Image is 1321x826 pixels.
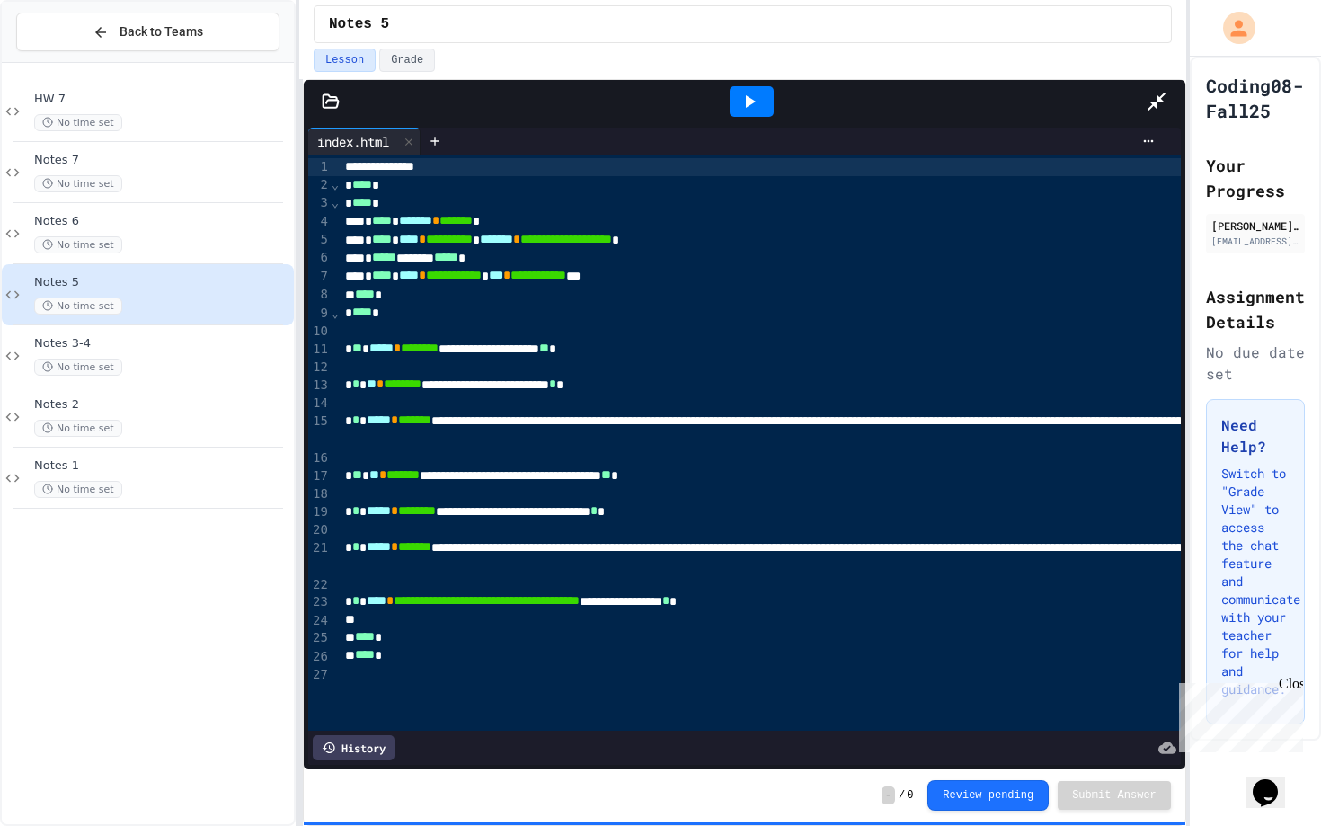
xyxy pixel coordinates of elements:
span: Notes 5 [329,13,389,35]
div: 1 [308,158,331,176]
div: 13 [308,377,331,395]
div: 9 [308,305,331,323]
div: 25 [308,629,331,647]
button: Review pending [927,780,1049,811]
span: No time set [34,420,122,437]
span: Notes 5 [34,275,290,290]
span: - [882,786,895,804]
div: 18 [308,485,331,503]
div: [EMAIL_ADDRESS][DOMAIN_NAME] [1211,235,1299,248]
div: 24 [308,612,331,630]
div: History [313,735,395,760]
span: Notes 2 [34,397,290,413]
div: 15 [308,413,331,449]
span: Back to Teams [120,22,203,41]
div: 3 [308,194,331,212]
span: No time set [34,481,122,498]
span: No time set [34,298,122,315]
h2: Assignment Details [1206,284,1305,334]
div: 26 [308,648,331,666]
div: 20 [308,521,331,539]
span: No time set [34,359,122,376]
span: Fold line [331,177,340,191]
h2: Your Progress [1206,153,1305,203]
div: 27 [308,666,331,684]
iframe: chat widget [1172,676,1303,752]
div: 23 [308,593,331,611]
div: 16 [308,449,331,467]
button: Grade [379,49,435,72]
div: 2 [308,176,331,194]
button: Submit Answer [1058,781,1171,810]
div: 8 [308,286,331,304]
div: My Account [1204,7,1260,49]
div: 17 [308,467,331,485]
iframe: chat widget [1246,754,1303,808]
div: 5 [308,231,331,249]
div: [PERSON_NAME] '29 [1211,218,1299,234]
div: 4 [308,213,331,231]
span: No time set [34,114,122,131]
span: Notes 6 [34,214,290,229]
span: HW 7 [34,92,290,107]
span: 0 [907,788,913,803]
span: Fold line [331,306,340,320]
div: 6 [308,249,331,267]
div: index.html [308,132,398,151]
button: Back to Teams [16,13,279,51]
p: Switch to "Grade View" to access the chat feature and communicate with your teacher for help and ... [1221,465,1290,698]
div: 10 [308,323,331,341]
span: Fold line [331,195,340,209]
div: No due date set [1206,342,1305,385]
div: 22 [308,576,331,594]
div: 12 [308,359,331,377]
span: Submit Answer [1072,788,1157,803]
div: 11 [308,341,331,359]
div: 14 [308,395,331,413]
div: index.html [308,128,421,155]
span: Notes 7 [34,153,290,168]
div: Chat with us now!Close [7,7,124,114]
span: Notes 3-4 [34,336,290,351]
span: / [899,788,905,803]
div: 21 [308,539,331,576]
span: No time set [34,236,122,253]
span: Notes 1 [34,458,290,474]
h1: Coding08-Fall25 [1206,73,1305,123]
h3: Need Help? [1221,414,1290,457]
div: 19 [308,503,331,521]
span: No time set [34,175,122,192]
div: 7 [308,268,331,286]
button: Lesson [314,49,376,72]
